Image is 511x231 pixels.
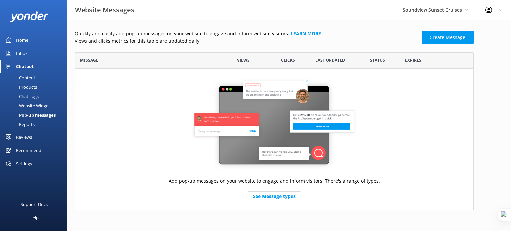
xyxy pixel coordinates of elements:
div: Chat Logs [4,92,39,101]
a: See Message types [248,191,301,201]
a: Pop-up messages [4,110,67,120]
div: Products [4,82,37,92]
div: Chatbot [16,60,34,73]
span: Expires [405,57,421,63]
span: Last updated [315,57,345,63]
div: Settings [16,157,32,170]
a: Create Message [422,31,474,44]
a: Products [4,82,67,92]
a: Content [4,73,67,82]
span: Message [80,57,98,63]
img: website-message-default [191,77,357,170]
p: Quickly and easily add pop-up messages on your website to engage and inform website visitors. [75,30,418,37]
span: Views [237,57,250,63]
img: yonder-white-logo.png [10,11,48,22]
div: Home [16,33,28,47]
a: Chat Logs [4,92,67,101]
span: Clicks [281,57,295,63]
a: Website Widget [4,101,67,110]
div: Inbox [16,47,28,60]
div: Recommend [16,144,41,157]
p: Views and clicks metrics for this table are updated daily. [75,37,418,45]
div: Website Widget [4,101,50,110]
div: Reviews [16,130,32,144]
div: Pop-up messages [4,110,56,120]
div: Reports [4,120,35,129]
span: Status [370,57,385,63]
div: Content [4,73,35,82]
p: Add pop-up messages on your website to engage and inform visitors. There's a range of types. [169,177,380,185]
div: Help [29,211,39,224]
a: Reports [4,120,67,129]
div: Support Docs [21,198,48,211]
span: Soundview Sunset Cruises [403,7,462,13]
h3: Website Messages [75,5,134,15]
a: Learn more [291,30,321,37]
div: grid [75,69,474,210]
